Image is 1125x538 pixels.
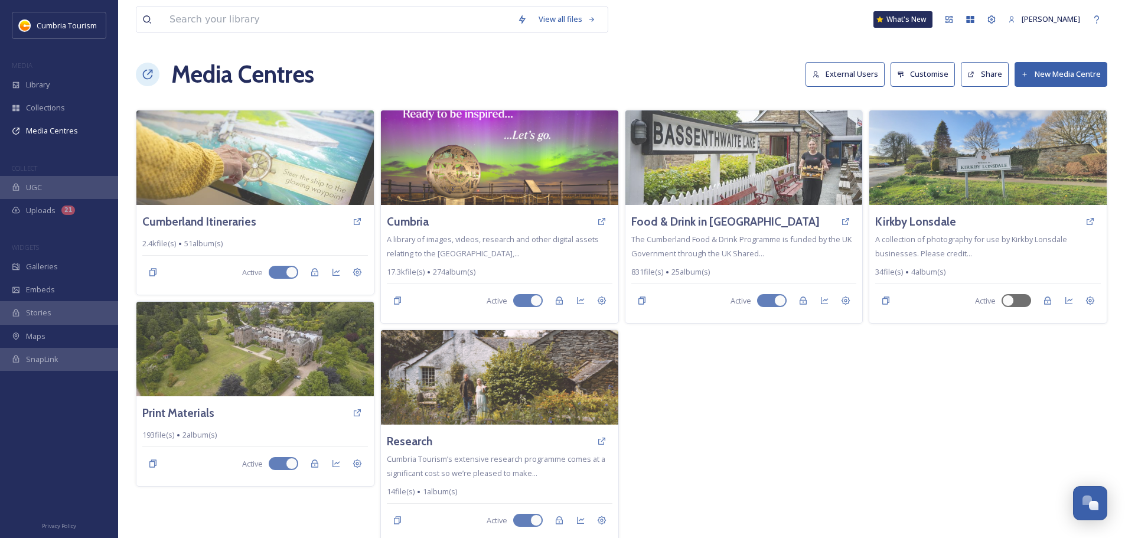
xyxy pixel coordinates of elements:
span: Cumbria Tourism’s extensive research programme comes at a significant cost so we’re pleased to ma... [387,454,605,478]
a: External Users [806,62,891,86]
span: Library [26,79,50,90]
span: Active [487,515,507,526]
a: Food & Drink in [GEOGRAPHIC_DATA] [631,213,820,230]
span: Active [242,458,263,469]
input: Search your library [164,6,511,32]
span: Media Centres [26,125,78,136]
img: CUMBRIATOURISM_240620_PaulMitchell_BassenthwaiteLakeStationBassenthwaite_%2520%25283%2520of%25204... [625,110,863,205]
span: 2.4k file(s) [142,238,176,249]
h1: Media Centres [171,57,314,92]
span: 34 file(s) [875,266,903,278]
a: Cumbria [387,213,429,230]
a: Customise [891,62,961,86]
a: Kirkby Lonsdale [875,213,956,230]
span: Uploads [26,205,56,216]
span: A collection of photography for use by Kirkby Lonsdale businesses. Please credit... [875,234,1067,259]
span: Privacy Policy [42,522,76,530]
button: External Users [806,62,885,86]
span: 1 album(s) [423,486,457,497]
span: Active [975,295,996,307]
span: 831 file(s) [631,266,663,278]
span: MEDIA [12,61,32,70]
span: 25 album(s) [671,266,710,278]
span: 14 file(s) [387,486,415,497]
img: Kirkby%20Lonsdale%20Spring%202025%20%2814%29.JPG [869,110,1107,205]
a: Research [387,433,432,450]
span: 4 album(s) [911,266,945,278]
a: [PERSON_NAME] [1002,8,1086,31]
span: Embeds [26,284,55,295]
button: New Media Centre [1015,62,1107,86]
a: View all files [533,8,602,31]
span: WIDGETS [12,243,39,252]
span: Collections [26,102,65,113]
span: SnapLink [26,354,58,365]
button: Customise [891,62,956,86]
span: [PERSON_NAME] [1022,14,1080,24]
a: Privacy Policy [42,518,76,532]
a: What's New [873,11,932,28]
img: CUMBRIATOURISM_240612_PaulMitchell_MuncasterCastle_-5.jpg [136,302,374,396]
span: 17.3k file(s) [387,266,425,278]
a: Cumberland Itineraries [142,213,256,230]
span: 193 file(s) [142,429,174,441]
span: 274 album(s) [433,266,475,278]
span: Galleries [26,261,58,272]
span: Cumbria Tourism [37,20,97,31]
span: Active [731,295,751,307]
span: Active [487,295,507,307]
span: UGC [26,182,42,193]
span: Active [242,267,263,278]
div: 21 [61,206,75,215]
button: Share [961,62,1009,86]
span: 51 album(s) [184,238,223,249]
img: maryport-harbour-be-inspired.jpg [381,110,618,205]
span: The Cumberland Food & Drink Programme is funded by the UK Government through the UK Shared... [631,234,852,259]
a: Print Materials [142,405,214,422]
span: COLLECT [12,164,37,172]
span: Maps [26,331,45,342]
span: 2 album(s) [182,429,217,441]
span: Stories [26,307,51,318]
span: A library of images, videos, research and other digital assets relating to the [GEOGRAPHIC_DATA],... [387,234,599,259]
img: c1225645-6a16-4ef6-a77b-f1c618bca424.jpg [136,110,374,205]
img: images.jpg [19,19,31,31]
button: Open Chat [1073,486,1107,520]
img: c.robinson%40wordsworth.org.uk-24_10%20Exclusive%20Experience%2024_Adrian%20Naik.jpg [381,330,618,425]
